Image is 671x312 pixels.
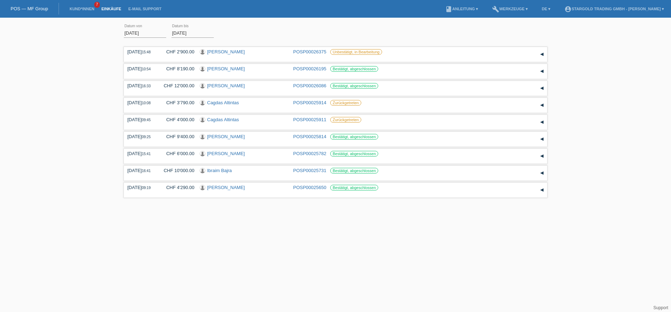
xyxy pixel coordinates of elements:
[125,7,165,11] a: E-Mail Support
[142,152,151,156] span: 15:41
[161,100,194,105] div: CHF 3'790.00
[207,168,232,173] a: Ibraim Bajra
[207,83,245,88] a: [PERSON_NAME]
[330,117,361,123] label: Zurückgetreten
[161,168,194,173] div: CHF 10'000.00
[489,7,531,11] a: buildWerkzeuge ▾
[127,134,156,139] div: [DATE]
[537,151,547,161] div: auf-/zuklappen
[293,100,326,105] a: POSP00025914
[293,66,326,71] a: POSP00026195
[492,6,499,13] i: build
[293,134,326,139] a: POSP00025814
[537,83,547,94] div: auf-/zuklappen
[207,134,245,139] a: [PERSON_NAME]
[161,185,194,190] div: CHF 4'290.00
[127,185,156,190] div: [DATE]
[537,66,547,77] div: auf-/zuklappen
[142,169,151,173] span: 16:41
[127,168,156,173] div: [DATE]
[207,117,239,122] a: Cagdas Altintas
[98,7,125,11] a: Einkäufe
[161,66,194,71] div: CHF 8'190.00
[207,66,245,71] a: [PERSON_NAME]
[142,84,151,88] span: 16:33
[330,168,378,173] label: Bestätigt, abgeschlossen
[161,134,194,139] div: CHF 9'400.00
[445,6,452,13] i: book
[127,100,156,105] div: [DATE]
[537,117,547,128] div: auf-/zuklappen
[442,7,482,11] a: bookAnleitung ▾
[330,100,361,106] label: Zurückgetreten
[127,83,156,88] div: [DATE]
[161,49,194,54] div: CHF 2'900.00
[330,185,378,190] label: Bestätigt, abgeschlossen
[537,168,547,178] div: auf-/zuklappen
[11,6,48,11] a: POS — MF Group
[142,135,151,139] span: 09:25
[127,49,156,54] div: [DATE]
[161,151,194,156] div: CHF 6'000.00
[127,66,156,71] div: [DATE]
[537,100,547,111] div: auf-/zuklappen
[66,7,98,11] a: Kund*innen
[127,151,156,156] div: [DATE]
[142,50,151,54] span: 15:48
[142,67,151,71] span: 10:54
[161,117,194,122] div: CHF 4'000.00
[293,49,326,54] a: POSP00026375
[330,151,378,157] label: Bestätigt, abgeschlossen
[94,2,100,8] span: 7
[207,151,245,156] a: [PERSON_NAME]
[293,185,326,190] a: POSP00025650
[127,117,156,122] div: [DATE]
[330,134,378,140] label: Bestätigt, abgeschlossen
[330,49,382,55] label: Unbestätigt, in Bearbeitung
[537,185,547,195] div: auf-/zuklappen
[293,168,326,173] a: POSP00025731
[207,100,239,105] a: Cagdas Altintas
[142,118,151,122] span: 09:45
[330,66,378,72] label: Bestätigt, abgeschlossen
[293,83,326,88] a: POSP00026086
[653,305,668,310] a: Support
[537,49,547,60] div: auf-/zuklappen
[207,185,245,190] a: [PERSON_NAME]
[161,83,194,88] div: CHF 12'000.00
[293,117,326,122] a: POSP00025911
[142,101,151,105] span: 10:08
[561,7,667,11] a: account_circleStargold Trading GmbH - [PERSON_NAME] ▾
[207,49,245,54] a: [PERSON_NAME]
[564,6,572,13] i: account_circle
[293,151,326,156] a: POSP00025782
[537,134,547,145] div: auf-/zuklappen
[538,7,554,11] a: DE ▾
[330,83,378,89] label: Bestätigt, abgeschlossen
[142,186,151,190] span: 09:19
